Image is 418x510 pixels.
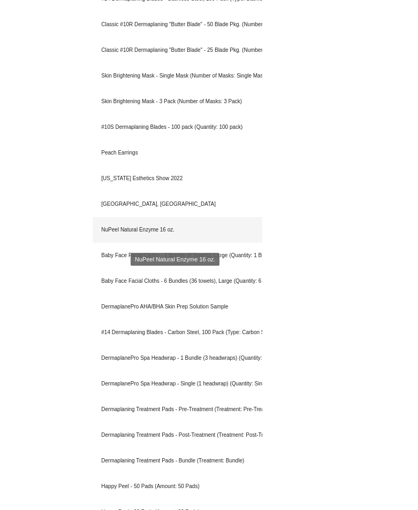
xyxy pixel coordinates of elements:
div: Dermaplaning Treatment Pads - Post-Treatment (Treatment: Post-Treatment) [93,422,262,448]
div: #14 Dermaplaning Blades - Carbon Steel, 100 Pack (Type: Carbon Steel, Quantity: 100 Pack) [93,320,262,345]
div: NuPeel Natural Enzyme 16 oz. [93,217,262,243]
div: DermaplanePro AHA/BHA Skin Prep Solution Sample [93,294,262,320]
div: Baby Face Facial Cloths - 1 Bundle (6 Towels), Large (Quantity: 1 Bundle (6 Towels), size: Large) [93,243,262,268]
div: #10S Dermaplaning Blades - 100 pack (Quantity: 100 pack) [93,114,262,140]
div: Dermaplaning Treatment Pads - Bundle (Treatment: Bundle) [93,448,262,474]
div: Skin Brightening Mask - Single Mask (Number of Masks: Single Mask) [93,63,262,89]
div: Happy Peel - 50 Pads (Amount: 50 Pads) [93,474,262,499]
div: Dermaplaning Treatment Pads - Pre-Treatment (Treatment: Pre-Treatment) [93,397,262,422]
div: [GEOGRAPHIC_DATA], [GEOGRAPHIC_DATA] [93,191,262,217]
div: Classic #10R Dermaplaning "Butter Blade" - 25 Blade Pkg. (Number of Blades: 25 Blade Pkg.) [93,37,262,63]
div: Baby Face Facial Cloths - 6 Bundles (36 towels), Large (Quantity: 6 Bundles (36 towels), size: La... [93,268,262,294]
div: DermaplanePro Spa Headwrap - 1 Bundle (3 headwraps) (Quantity: 1 Bundle (3 headwraps)) [93,345,262,371]
div: DermaplanePro Spa Headwrap - Single (1 headwrap) (Quantity: Single (1 headwrap)) [93,371,262,397]
div: Classic #10R Dermaplaning "Butter Blade" - 50 Blade Pkg. (Number of Blades: 50 Blade Pkg.) [93,12,262,37]
div: [US_STATE] Esthetics Show 2022 [93,166,262,191]
div: Peach Earrings [93,140,262,166]
div: Skin Brightening Mask - 3 Pack (Number of Masks: 3 Pack) [93,89,262,114]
